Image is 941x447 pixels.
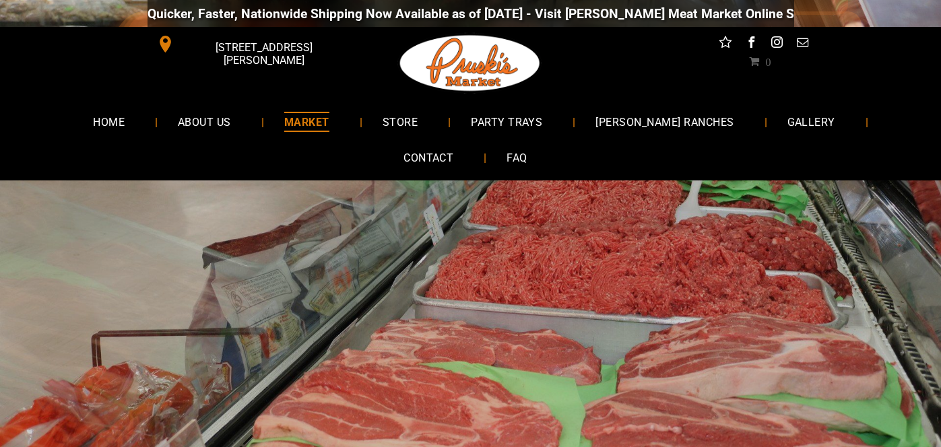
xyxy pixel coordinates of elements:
a: Social network [717,34,734,55]
a: HOME [73,104,145,139]
a: GALLERY [767,104,855,139]
a: ABOUT US [158,104,251,139]
a: PARTY TRAYS [451,104,562,139]
a: [PERSON_NAME] RANCHES [575,104,754,139]
a: STORE [362,104,438,139]
a: [STREET_ADDRESS][PERSON_NAME] [148,34,354,55]
a: facebook [742,34,760,55]
img: Pruski-s+Market+HQ+Logo2-1920w.png [397,27,543,100]
a: email [793,34,811,55]
a: CONTACT [383,140,474,176]
a: instagram [768,34,785,55]
a: FAQ [486,140,547,176]
a: MARKET [264,104,350,139]
span: [STREET_ADDRESS][PERSON_NAME] [176,34,350,73]
span: 0 [765,56,771,67]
